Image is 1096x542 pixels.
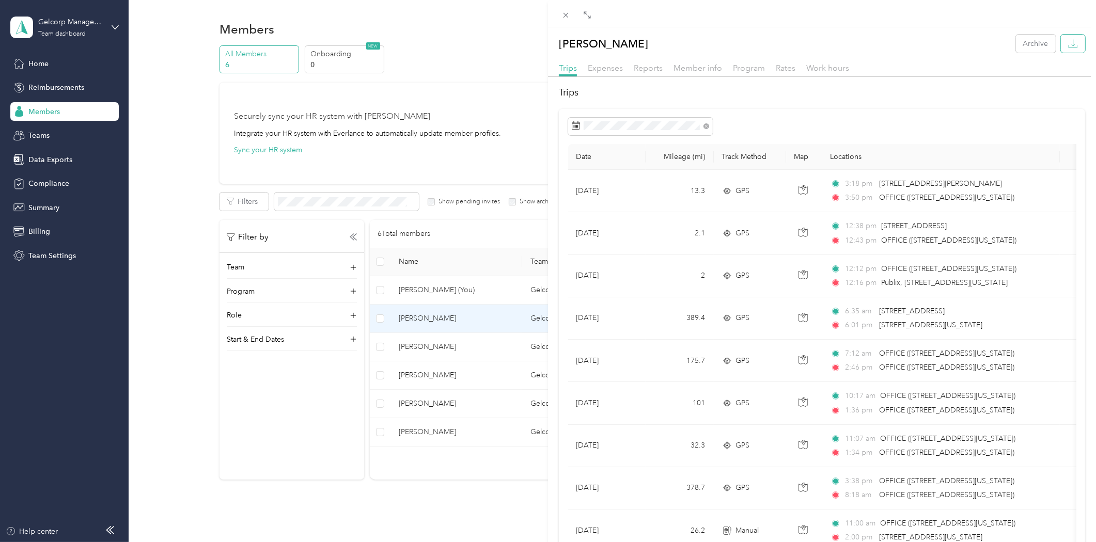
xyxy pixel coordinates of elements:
[646,255,714,297] td: 2
[736,397,750,409] span: GPS
[646,170,714,212] td: 13.3
[879,476,1014,485] span: OFFICE ([STREET_ADDRESS][US_STATE])
[736,440,750,451] span: GPS
[880,519,1015,528] span: OFFICE ([STREET_ADDRESS][US_STATE])
[879,490,1014,499] span: OFFICE ([STREET_ADDRESS][US_STATE])
[736,355,750,366] span: GPS
[845,489,874,501] span: 8:18 am
[845,178,874,189] span: 3:18 pm
[881,236,1016,245] span: OFFICE ([STREET_ADDRESS][US_STATE])
[845,433,875,444] span: 11:07 am
[845,518,875,529] span: 11:00 am
[646,297,714,340] td: 389.4
[1016,35,1056,53] button: Archive
[736,482,750,493] span: GPS
[879,193,1014,202] span: OFFICE ([STREET_ADDRESS][US_STATE])
[845,263,876,275] span: 12:12 pm
[845,475,874,487] span: 3:38 pm
[568,340,646,382] td: [DATE]
[776,63,795,73] span: Rates
[845,277,876,289] span: 12:16 pm
[879,321,982,329] span: [STREET_ADDRESS][US_STATE]
[646,425,714,467] td: 32.3
[881,278,1008,287] span: Publix, [STREET_ADDRESS][US_STATE]
[881,221,947,230] span: [STREET_ADDRESS]
[568,212,646,254] td: [DATE]
[845,348,874,359] span: 7:12 am
[568,382,646,424] td: [DATE]
[736,312,750,324] span: GPS
[568,170,646,212] td: [DATE]
[880,391,1015,400] span: OFFICE ([STREET_ADDRESS][US_STATE])
[879,349,1014,358] span: OFFICE ([STREET_ADDRESS][US_STATE])
[568,255,646,297] td: [DATE]
[733,63,765,73] span: Program
[559,35,648,53] p: [PERSON_NAME]
[646,212,714,254] td: 2.1
[879,448,1014,457] span: OFFICE ([STREET_ADDRESS][US_STATE])
[674,63,722,73] span: Member info
[714,144,786,170] th: Track Method
[634,63,663,73] span: Reports
[845,235,876,246] span: 12:43 pm
[646,144,714,170] th: Mileage (mi)
[879,406,1014,415] span: OFFICE ([STREET_ADDRESS][US_STATE])
[879,363,1014,372] span: OFFICE ([STREET_ADDRESS][US_STATE])
[845,405,874,416] span: 1:36 pm
[646,340,714,382] td: 175.7
[736,525,759,536] span: Manual
[880,434,1015,443] span: OFFICE ([STREET_ADDRESS][US_STATE])
[822,144,1060,170] th: Locations
[568,144,646,170] th: Date
[736,185,750,197] span: GPS
[568,425,646,467] td: [DATE]
[845,306,874,317] span: 6:35 am
[881,264,1016,273] span: OFFICE ([STREET_ADDRESS][US_STATE])
[588,63,623,73] span: Expenses
[845,320,874,331] span: 6:01 pm
[879,179,1002,188] span: [STREET_ADDRESS][PERSON_NAME]
[568,467,646,509] td: [DATE]
[646,382,714,424] td: 101
[786,144,822,170] th: Map
[559,86,1085,100] h2: Trips
[845,362,874,373] span: 2:46 pm
[736,228,750,239] span: GPS
[568,297,646,340] td: [DATE]
[559,63,577,73] span: Trips
[879,307,945,315] span: [STREET_ADDRESS]
[845,447,874,458] span: 1:34 pm
[879,533,982,541] span: [STREET_ADDRESS][US_STATE]
[845,220,876,232] span: 12:38 pm
[845,390,875,402] span: 10:17 am
[646,467,714,509] td: 378.7
[806,63,849,73] span: Work hours
[845,192,874,203] span: 3:50 pm
[1038,484,1096,542] iframe: Everlance-gr Chat Button Frame
[736,270,750,281] span: GPS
